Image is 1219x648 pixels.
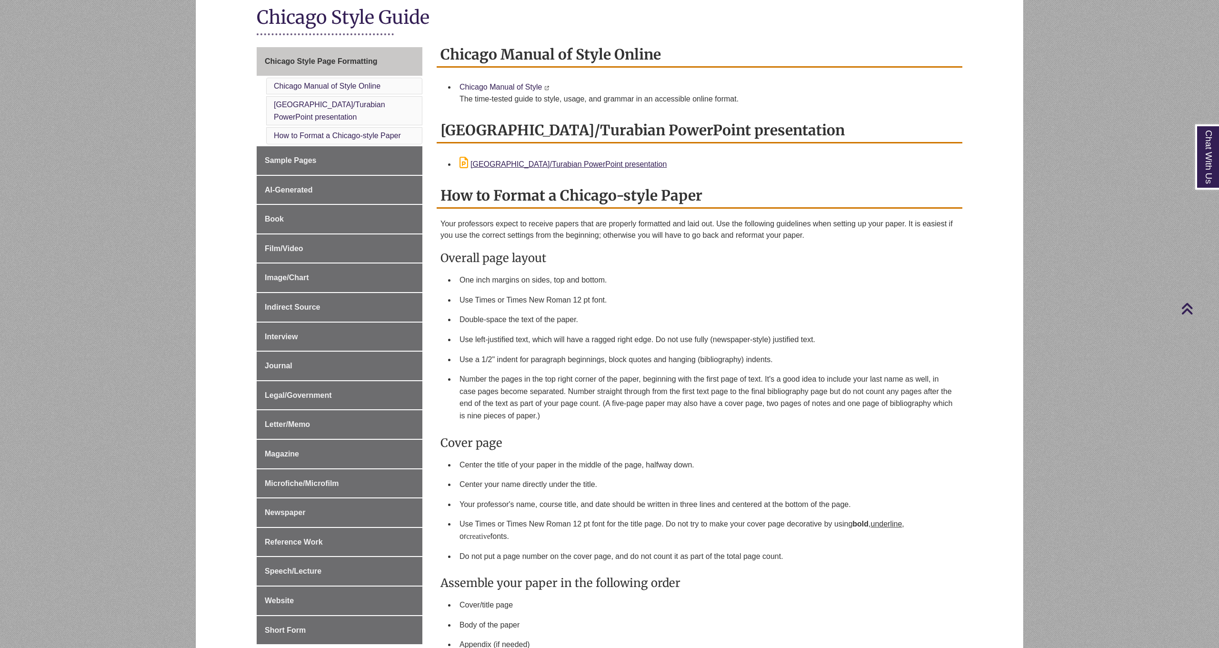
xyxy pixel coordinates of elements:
a: Microfiche/Microfilm [257,469,422,498]
a: AI-Generated [257,176,422,204]
a: Short Form [257,616,422,645]
span: Chicago Style Page Formatting [265,57,377,65]
strong: bold [852,520,869,528]
a: Reference Work [257,528,422,557]
a: Back to Top [1181,302,1217,315]
i: This link opens in a new window [544,86,550,90]
span: Interview [265,333,298,341]
span: Magazine [265,450,299,458]
span: Sample Pages [265,156,317,164]
span: AI-Generated [265,186,312,194]
a: Image/Chart [257,263,422,292]
h2: How to Format a Chicago-style Paper [437,183,962,209]
h1: Chicago Style Guide [257,6,962,31]
h2: Chicago Manual of Style Online [437,42,962,68]
a: How to Format a Chicago-style Paper [274,132,401,140]
h3: Overall page layout [440,251,959,265]
span: Speech/Lecture [265,567,321,575]
h3: Assemble your paper in the following order [440,576,959,590]
a: Website [257,587,422,615]
div: Guide Page Menu [257,47,422,644]
li: Cover/title page [456,595,959,615]
a: Legal/Government [257,381,422,410]
li: Center your name directly under the title. [456,475,959,495]
li: Do not put a page number on the cover page, and do not count it as part of the total page count. [456,547,959,567]
span: underline [871,520,902,528]
a: Chicago Style Page Formatting [257,47,422,76]
span: Legal/Government [265,391,331,399]
span: Image/Chart [265,273,309,282]
span: Reference Work [265,538,323,546]
span: Journal [265,362,292,370]
li: Use left-justified text, which will have a ragged right edge. Do not use fully (newspaper-style) ... [456,330,959,350]
span: Letter/Memo [265,420,310,428]
span: Website [265,597,294,605]
a: Indirect Source [257,293,422,322]
li: Use Times or Times New Roman 12 pt font. [456,290,959,310]
span: Short Form [265,626,306,634]
div: The time-tested guide to style, usage, and grammar in an accessible online format. [460,93,955,105]
a: Newspaper [257,498,422,527]
li: Body of the paper [456,615,959,635]
li: Use Times or Times New Roman 12 pt font for the title page. Do not try to make your cover page de... [456,514,959,546]
a: [GEOGRAPHIC_DATA]/Turabian PowerPoint presentation [460,160,667,168]
a: Interview [257,323,422,351]
li: One inch margins on sides, top and bottom. [456,270,959,290]
p: Your professors expect to receive papers that are properly formatted and laid out. Use the follow... [440,218,959,241]
a: Chicago Manual of Style Online [274,82,380,90]
a: Letter/Memo [257,410,422,439]
li: Center the title of your paper in the middle of the page, halfway down. [456,455,959,475]
h3: Cover page [440,435,959,450]
span: Microfiche/Microfilm [265,479,339,487]
span: creative [466,532,490,540]
a: Journal [257,352,422,380]
li: Your professor's name, course title, and date should be written in three lines and centered at th... [456,495,959,515]
a: Film/Video [257,234,422,263]
li: Use a 1/2" indent for paragraph beginnings, block quotes and hanging (bibliography) indents. [456,350,959,370]
span: Film/Video [265,244,303,253]
a: Book [257,205,422,233]
span: Indirect Source [265,303,320,311]
a: Speech/Lecture [257,557,422,586]
a: [GEOGRAPHIC_DATA]/Turabian PowerPoint presentation [274,101,385,121]
span: Newspaper [265,508,305,516]
a: Sample Pages [257,146,422,175]
span: Book [265,215,284,223]
a: Chicago Manual of Style [460,83,542,91]
h2: [GEOGRAPHIC_DATA]/Turabian PowerPoint presentation [437,118,962,143]
li: Number the pages in the top right corner of the paper, beginning with the first page of text. It'... [456,369,959,425]
li: Double-space the text of the paper. [456,310,959,330]
a: Magazine [257,440,422,468]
